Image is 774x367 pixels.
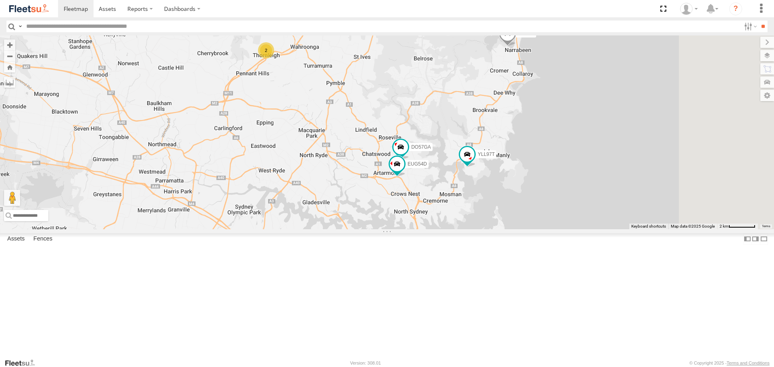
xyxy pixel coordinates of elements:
span: EUG54D [408,161,427,167]
span: Map data ©2025 Google [671,224,715,228]
button: Zoom in [4,39,15,50]
label: Assets [3,234,29,245]
a: Terms and Conditions [727,361,770,365]
div: Piers Hill [677,3,701,15]
label: Measure [4,77,15,88]
a: Terms (opens in new tab) [762,224,770,228]
button: Drag Pegman onto the map to open Street View [4,190,20,206]
img: fleetsu-logo-horizontal.svg [8,3,50,14]
label: Hide Summary Table [760,233,768,245]
label: Map Settings [760,90,774,101]
button: Map scale: 2 km per 63 pixels [717,224,758,229]
button: Zoom out [4,50,15,62]
button: Zoom Home [4,62,15,73]
span: YLL97T [478,151,495,157]
span: 2 km [720,224,728,228]
button: Keyboard shortcuts [631,224,666,229]
div: © Copyright 2025 - [689,361,770,365]
a: Visit our Website [4,359,42,367]
div: Version: 308.01 [350,361,381,365]
span: DO57GA [411,145,431,150]
label: Dock Summary Table to the Left [743,233,751,245]
i: ? [729,2,742,15]
label: Fences [29,234,56,245]
label: Search Filter Options [741,21,758,32]
label: Search Query [17,21,23,32]
label: Dock Summary Table to the Right [751,233,759,245]
div: 2 [258,42,274,58]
